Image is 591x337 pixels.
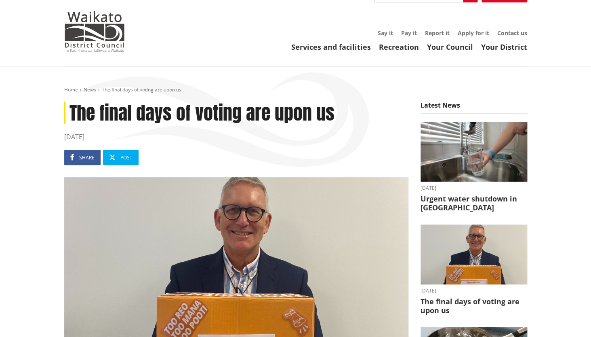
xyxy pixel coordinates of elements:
h5: Latest News [421,102,527,114]
h3: The final days of voting are upon us [421,297,527,315]
h1: The final days of voting are upon us [64,102,408,124]
a: Report it [425,29,450,37]
a: Say it [378,29,393,37]
a: Your Council [427,42,473,52]
time: [DATE] [421,288,527,293]
a: Services and facilities [291,42,371,52]
span: The final days of voting are upon us [102,86,181,93]
a: [DATE] The final days of voting are upon us [421,225,527,315]
img: Waikato District Council - Te Kaunihera aa Takiwaa o Waikato [64,11,125,52]
a: Your District [481,42,527,52]
a: Share [64,150,101,165]
span: Post [120,154,133,161]
h3: Urgent water shutdown in [GEOGRAPHIC_DATA] [421,195,527,212]
a: Home [64,86,78,93]
span: Share [79,154,95,161]
a: Post [103,150,139,165]
img: water image [421,122,527,182]
a: News [84,86,96,93]
a: Pay it [401,29,417,37]
a: Apply for it [458,29,489,37]
a: Contact us [497,29,527,37]
time: [DATE] [421,186,527,191]
img: Craig Hobbs editorial elections [421,225,527,285]
iframe: Messenger Launcher [554,303,583,332]
a: Recreation [379,42,419,52]
a: [DATE] Urgent water shutdown in [GEOGRAPHIC_DATA] [421,122,527,212]
nav: breadcrumb [64,87,527,93]
time: [DATE] [64,132,408,142]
